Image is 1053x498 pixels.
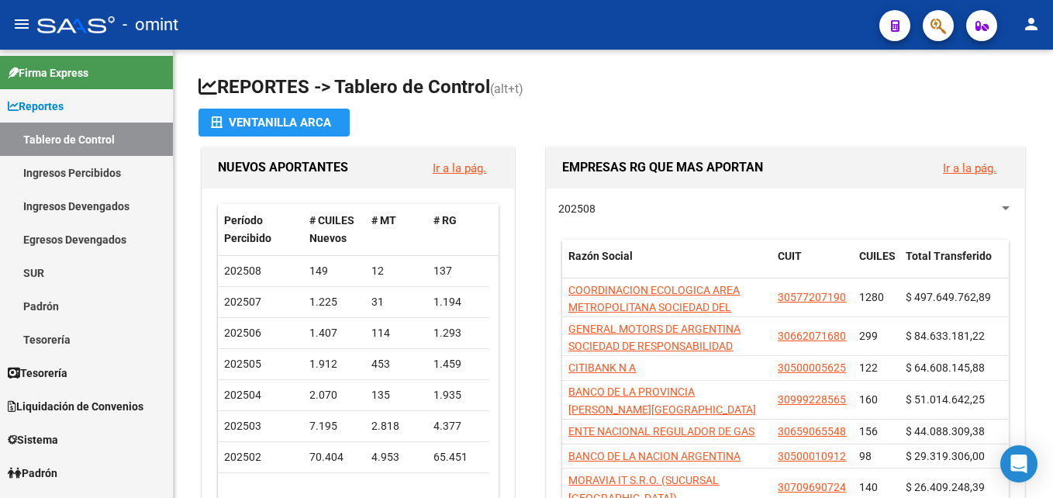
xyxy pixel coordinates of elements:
[906,250,992,262] span: Total Transferido
[943,161,996,175] a: Ir a la pág.
[568,450,741,462] span: BANCO DE LA NACION ARGENTINA
[778,450,846,462] span: 30500010912
[772,240,853,291] datatable-header-cell: CUIT
[365,204,427,255] datatable-header-cell: # MT
[309,214,354,244] span: # CUILES Nuevos
[8,64,88,81] span: Firma Express
[224,296,261,308] span: 202507
[853,240,899,291] datatable-header-cell: CUILES
[859,481,878,493] span: 140
[303,204,365,255] datatable-header-cell: # CUILES Nuevos
[309,417,359,435] div: 7.195
[906,450,985,462] span: $ 29.319.306,00
[906,330,985,342] span: $ 84.633.181,22
[224,420,261,432] span: 202503
[899,240,1008,291] datatable-header-cell: Total Transferido
[224,389,261,401] span: 202504
[8,465,57,482] span: Padrón
[778,361,846,374] span: 30500005625
[309,262,359,280] div: 149
[433,324,483,342] div: 1.293
[371,293,421,311] div: 31
[433,293,483,311] div: 1.194
[371,324,421,342] div: 114
[224,214,271,244] span: Período Percibido
[427,204,489,255] datatable-header-cell: # RG
[224,358,261,370] span: 202505
[558,202,596,215] span: 202508
[568,323,741,371] span: GENERAL MOTORS DE ARGENTINA SOCIEDAD DE RESPONSABILIDAD LIMITADA
[859,330,878,342] span: 299
[218,160,348,175] span: NUEVOS APORTANTES
[371,214,396,227] span: # MT
[568,361,636,374] span: CITIBANK N A
[859,393,878,406] span: 160
[224,327,261,339] span: 202506
[12,15,31,33] mat-icon: menu
[859,250,896,262] span: CUILES
[199,74,1028,102] h1: REPORTES -> Tablero de Control
[309,386,359,404] div: 2.070
[309,448,359,466] div: 70.404
[562,160,763,175] span: EMPRESAS RG QUE MAS APORTAN
[568,386,756,434] span: BANCO DE LA PROVINCIA [PERSON_NAME][GEOGRAPHIC_DATA] SA
[1022,15,1041,33] mat-icon: person
[309,324,359,342] div: 1.407
[778,330,846,342] span: 30662071680
[859,425,878,437] span: 156
[433,386,483,404] div: 1.935
[778,250,802,262] span: CUIT
[8,365,67,382] span: Tesorería
[199,109,350,137] button: Ventanilla ARCA
[906,481,985,493] span: $ 26.409.248,39
[568,250,633,262] span: Razón Social
[8,398,143,415] span: Liquidación de Convenios
[420,154,499,182] button: Ir a la pág.
[859,361,878,374] span: 122
[8,98,64,115] span: Reportes
[211,109,337,137] div: Ventanilla ARCA
[859,450,872,462] span: 98
[1000,445,1037,482] div: Open Intercom Messenger
[433,262,483,280] div: 137
[8,431,58,448] span: Sistema
[433,417,483,435] div: 4.377
[930,154,1009,182] button: Ir a la pág.
[371,386,421,404] div: 135
[309,293,359,311] div: 1.225
[859,291,884,303] span: 1280
[433,161,486,175] a: Ir a la pág.
[778,291,846,303] span: 30577207190
[906,393,985,406] span: $ 51.014.642,25
[568,284,740,332] span: COORDINACION ECOLOGICA AREA METROPOLITANA SOCIEDAD DEL ESTADO
[778,481,846,493] span: 30709690724
[906,291,991,303] span: $ 497.649.762,89
[309,355,359,373] div: 1.912
[568,425,754,437] span: ENTE NACIONAL REGULADOR DE GAS
[906,361,985,374] span: $ 64.608.145,88
[224,451,261,463] span: 202502
[224,265,261,277] span: 202508
[906,425,985,437] span: $ 44.088.309,38
[371,262,421,280] div: 12
[562,240,772,291] datatable-header-cell: Razón Social
[778,425,846,437] span: 30659065548
[123,8,178,42] span: - omint
[433,355,483,373] div: 1.459
[371,448,421,466] div: 4.953
[371,417,421,435] div: 2.818
[490,81,523,96] span: (alt+t)
[433,448,483,466] div: 65.451
[371,355,421,373] div: 453
[778,393,846,406] span: 30999228565
[218,204,303,255] datatable-header-cell: Período Percibido
[433,214,457,227] span: # RG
